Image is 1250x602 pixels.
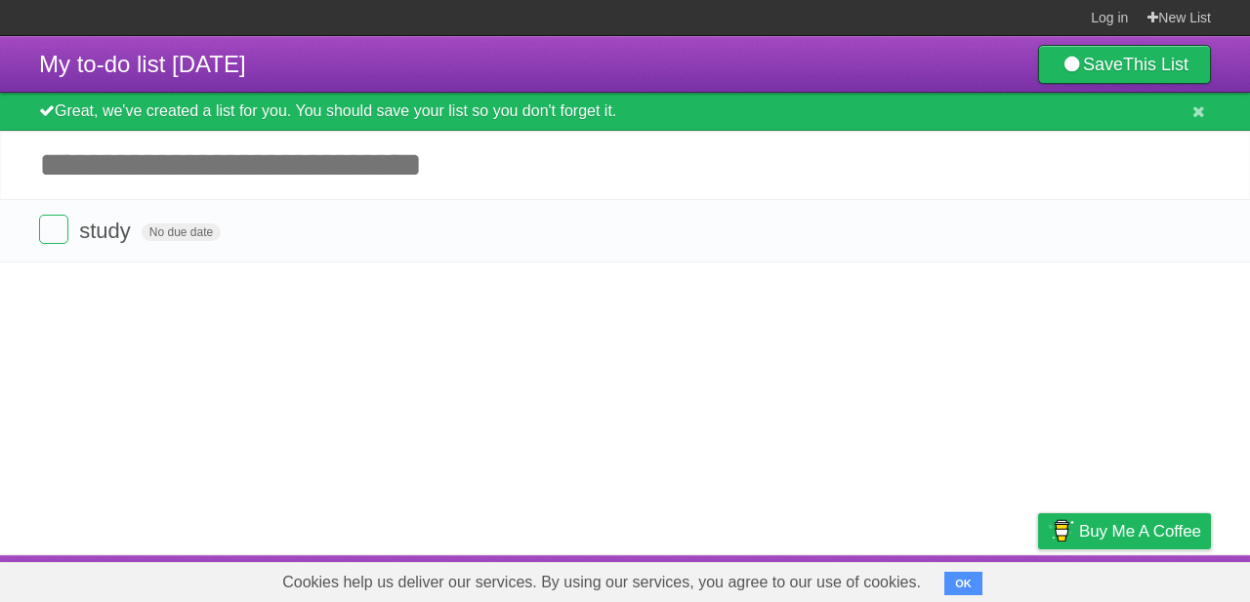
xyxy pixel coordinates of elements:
a: Buy me a coffee [1038,513,1211,549]
span: No due date [142,223,221,241]
a: Privacy [1013,560,1063,597]
span: My to-do list [DATE] [39,51,246,77]
span: Cookies help us deliver our services. By using our services, you agree to our use of cookies. [263,563,940,602]
a: Developers [843,560,922,597]
span: Buy me a coffee [1079,514,1201,548]
span: study [79,219,136,243]
a: Suggest a feature [1088,560,1211,597]
a: About [778,560,819,597]
label: Done [39,215,68,244]
a: Terms [946,560,989,597]
a: SaveThis List [1038,45,1211,84]
button: OK [944,572,982,595]
img: Buy me a coffee [1048,514,1074,547]
b: This List [1123,55,1188,74]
